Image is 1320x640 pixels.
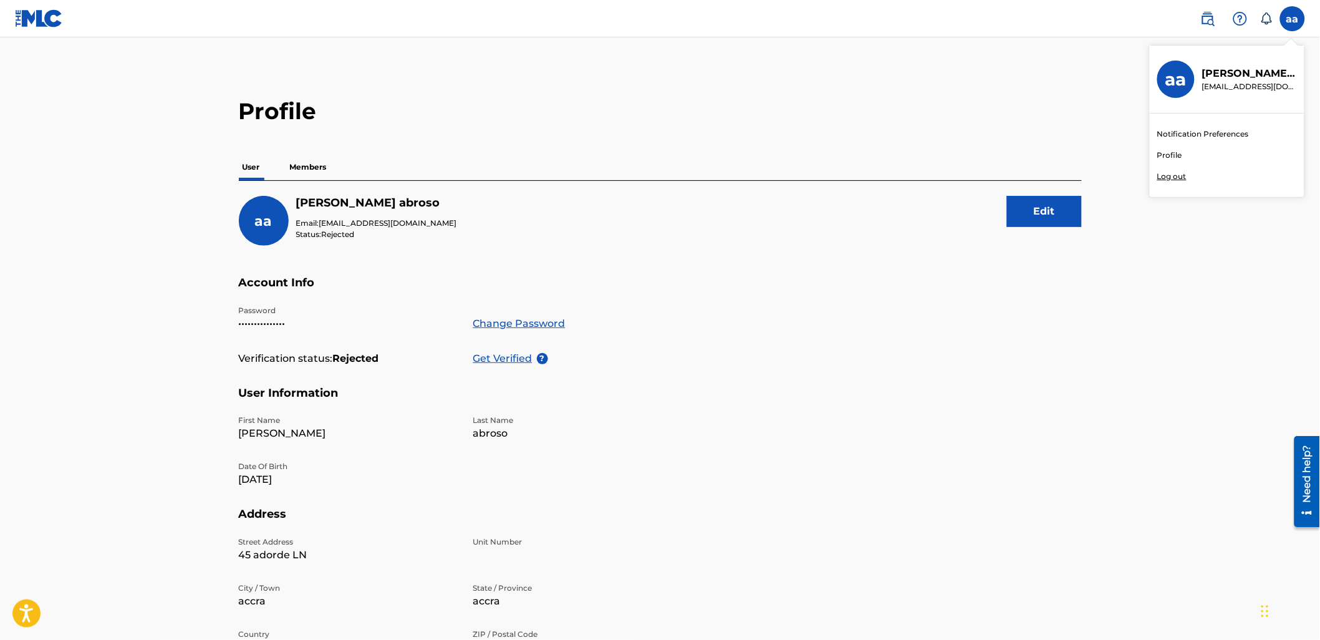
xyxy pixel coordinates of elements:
[239,629,458,640] p: Country
[473,594,693,609] p: accra
[239,97,1082,125] h2: Profile
[1157,150,1182,161] a: Profile
[1195,6,1220,31] a: Public Search
[239,594,458,609] p: accra
[1280,6,1305,31] div: User Menu
[1200,11,1215,26] img: search
[296,229,457,240] p: Status:
[286,154,330,180] p: Members
[239,536,458,548] p: Street Address
[239,415,458,426] p: First Name
[1157,171,1187,182] p: Log out
[1202,81,1297,92] p: abrosoalex@gmail.com
[255,213,272,230] span: aa
[473,426,693,441] p: abroso
[239,461,458,472] p: Date Of Birth
[1007,196,1082,227] button: Edit
[15,9,63,27] img: MLC Logo
[473,536,693,548] p: Unit Number
[473,316,566,331] a: Change Password
[239,386,1082,415] h5: User Information
[239,472,458,487] p: [DATE]
[239,426,458,441] p: [PERSON_NAME]
[473,629,693,640] p: ZIP / Postal Code
[239,305,458,316] p: Password
[296,218,457,229] p: Email:
[239,548,458,563] p: 45 adorde LN
[1165,69,1187,90] h3: aa
[239,154,264,180] p: User
[239,276,1082,305] h5: Account Info
[322,230,355,239] span: Rejected
[473,583,693,594] p: State / Province
[1285,431,1320,531] iframe: Resource Center
[1202,66,1297,81] p: alex abroso
[473,415,693,426] p: Last Name
[1261,593,1269,630] div: Drag
[239,583,458,594] p: City / Town
[1157,128,1249,140] a: Notification Preferences
[296,196,457,210] h5: alex abroso
[1233,11,1248,26] img: help
[1228,6,1253,31] div: Help
[537,353,548,364] span: ?
[239,316,458,331] p: •••••••••••••••
[239,507,1082,536] h5: Address
[333,351,379,366] strong: Rejected
[1260,12,1273,25] div: Notifications
[473,351,537,366] p: Get Verified
[239,351,333,366] p: Verification status:
[319,218,457,228] span: [EMAIL_ADDRESS][DOMAIN_NAME]
[1258,580,1320,640] iframe: Chat Widget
